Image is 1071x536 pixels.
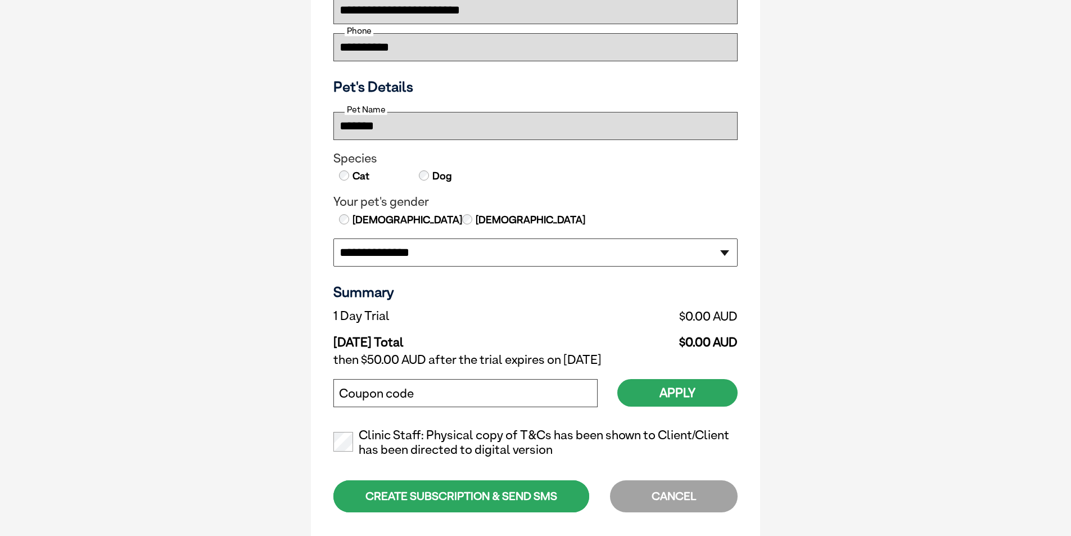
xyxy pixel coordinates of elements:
td: then $50.00 AUD after the trial expires on [DATE] [333,350,738,370]
label: Coupon code [339,386,414,401]
button: Apply [617,379,738,407]
div: CANCEL [610,480,738,512]
h3: Pet's Details [329,78,742,95]
h3: Summary [333,283,738,300]
td: 1 Day Trial [333,306,553,326]
td: $0.00 AUD [553,306,738,326]
div: CREATE SUBSCRIPTION & SEND SMS [333,480,589,512]
legend: Your pet's gender [333,195,738,209]
td: [DATE] Total [333,326,553,350]
label: Clinic Staff: Physical copy of T&Cs has been shown to Client/Client has been directed to digital ... [333,428,738,457]
input: Clinic Staff: Physical copy of T&Cs has been shown to Client/Client has been directed to digital ... [333,432,353,452]
label: Phone [345,26,373,36]
legend: Species [333,151,738,166]
td: $0.00 AUD [553,326,738,350]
